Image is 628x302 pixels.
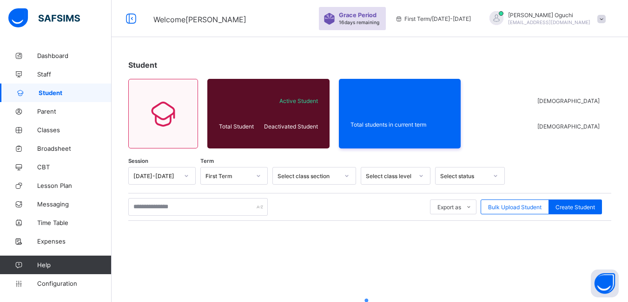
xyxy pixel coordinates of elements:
[37,71,112,78] span: Staff
[366,173,413,180] div: Select class level
[37,238,112,245] span: Expenses
[480,11,610,26] div: ChristinaOguchi
[537,97,600,104] span: [DEMOGRAPHIC_DATA]
[262,123,318,130] span: Deactivated Student
[278,173,339,180] div: Select class section
[37,219,112,226] span: Time Table
[37,261,111,269] span: Help
[128,60,157,70] span: Student
[37,200,112,208] span: Messaging
[200,158,214,164] span: Term
[555,204,595,211] span: Create Student
[437,204,461,211] span: Export as
[339,12,377,19] span: Grace Period
[37,108,112,115] span: Parent
[37,280,111,287] span: Configuration
[128,158,148,164] span: Session
[133,173,178,180] div: [DATE]-[DATE]
[591,270,619,297] button: Open asap
[324,13,335,25] img: sticker-purple.71386a28dfed39d6af7621340158ba97.svg
[395,15,471,22] span: session/term information
[537,123,600,130] span: [DEMOGRAPHIC_DATA]
[488,204,542,211] span: Bulk Upload Student
[37,145,112,152] span: Broadsheet
[37,163,112,171] span: CBT
[37,182,112,189] span: Lesson Plan
[440,173,488,180] div: Select status
[153,15,246,24] span: Welcome [PERSON_NAME]
[217,121,260,132] div: Total Student
[39,89,112,96] span: Student
[508,12,590,19] span: [PERSON_NAME] Oguchi
[339,19,379,25] span: 16 days remaining
[8,8,80,28] img: safsims
[262,97,318,104] span: Active Student
[37,52,112,59] span: Dashboard
[205,173,251,180] div: First Term
[350,121,450,128] span: Total students in current term
[37,126,112,134] span: Classes
[508,19,590,25] span: [EMAIL_ADDRESS][DOMAIN_NAME]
